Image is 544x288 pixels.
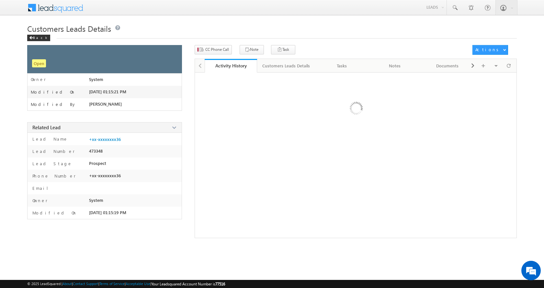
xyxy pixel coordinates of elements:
a: Contact Support [73,282,98,286]
label: Modified On [31,210,77,216]
span: CC Phone Call [205,47,229,52]
span: [DATE] 01:15:19 PM [89,210,126,215]
span: +xx-xxxxxxxx36 [89,173,121,178]
label: Phone Number [31,173,76,179]
a: Tasks [316,59,368,73]
div: Documents [426,62,468,70]
img: Loading ... [322,76,389,143]
span: Open [32,59,46,67]
label: Modified On [31,89,75,95]
a: Documents [421,59,474,73]
span: 77516 [215,282,225,286]
span: Related Lead [32,124,61,131]
span: [PERSON_NAME] [89,101,122,107]
label: Email [31,185,53,191]
button: Actions [472,45,508,55]
button: Note [240,45,264,54]
button: CC Phone Call [195,45,232,54]
label: Owner [31,198,48,203]
label: Lead Number [31,148,75,154]
div: Tasks [321,62,363,70]
label: Lead Name [31,136,68,142]
span: Prospect [89,161,106,166]
div: Activity History [210,63,253,69]
span: © 2025 LeadSquared | | | | | [27,281,225,287]
a: Acceptable Use [126,282,150,286]
div: Actions [475,47,501,52]
a: +xx-xxxxxxxx36 [89,137,121,142]
span: Customers Leads Details [27,23,111,34]
a: About [62,282,72,286]
label: Owner [31,77,46,82]
button: Task [271,45,295,54]
span: [DATE] 01:15:21 PM [89,89,126,94]
div: Back [27,35,50,41]
span: 473348 [89,148,103,154]
div: Customers Leads Details [262,62,310,70]
a: Activity History [205,59,257,73]
span: Your Leadsquared Account Number is [151,282,225,286]
a: Notes [368,59,421,73]
a: Customers Leads Details [257,59,316,73]
div: Notes [374,62,415,70]
span: System [89,77,103,82]
span: System [89,198,103,203]
a: Terms of Service [99,282,125,286]
label: Modified By [31,102,76,107]
label: Lead Stage [31,161,72,167]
